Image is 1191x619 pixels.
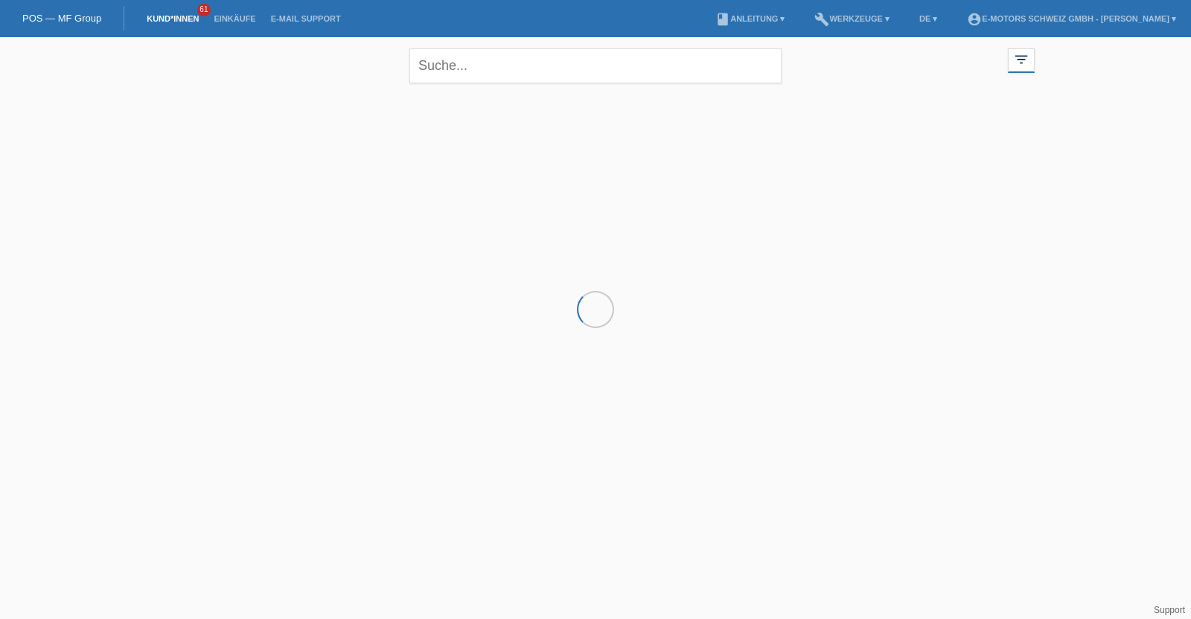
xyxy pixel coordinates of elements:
[1154,605,1185,615] a: Support
[912,14,945,23] a: DE ▾
[139,14,206,23] a: Kund*innen
[807,14,897,23] a: buildWerkzeuge ▾
[206,14,263,23] a: Einkäufe
[967,12,982,27] i: account_circle
[708,14,792,23] a: bookAnleitung ▾
[197,4,211,16] span: 61
[715,12,730,27] i: book
[959,14,1184,23] a: account_circleE-Motors Schweiz GmbH - [PERSON_NAME] ▾
[1013,51,1029,68] i: filter_list
[22,13,101,24] a: POS — MF Group
[409,48,782,83] input: Suche...
[264,14,348,23] a: E-Mail Support
[814,12,829,27] i: build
